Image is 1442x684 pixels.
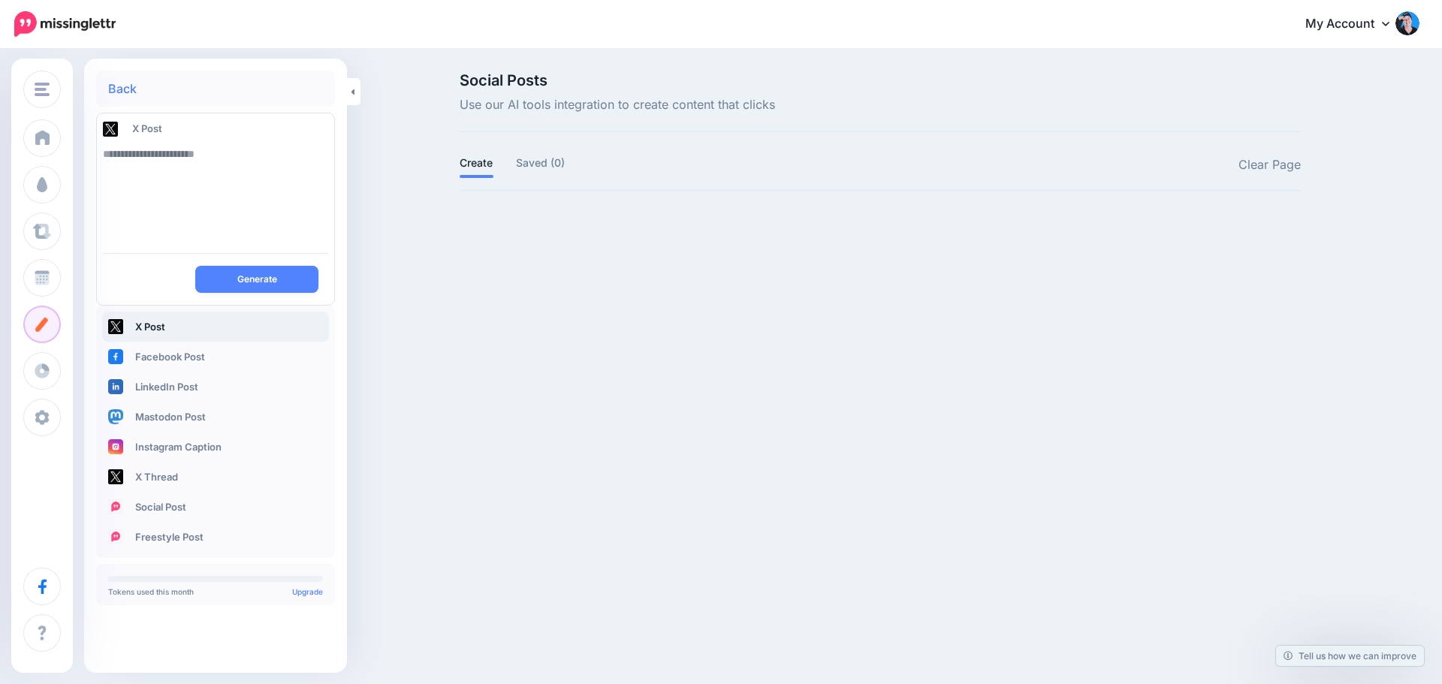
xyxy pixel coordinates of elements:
a: Social Post [102,492,329,522]
img: Missinglettr [14,11,116,37]
img: mastodon-square.png [108,409,123,424]
a: Freestyle Post [102,522,329,552]
img: facebook-square.png [108,349,123,364]
a: LinkedIn Post [102,372,329,402]
span: X Post [132,122,162,134]
a: Instagram Caption [102,432,329,462]
a: Clear Page [1238,155,1301,175]
a: Create [460,154,493,172]
img: menu.png [35,83,50,96]
a: Saved (0) [516,154,566,172]
a: Mastodon Post [102,402,329,432]
a: Tell us how we can improve [1276,646,1424,666]
img: instagram-square.png [108,439,123,454]
a: Upgrade [292,587,323,596]
img: logo-square.png [108,499,123,514]
a: Back [108,83,137,95]
img: linkedin-square.png [108,379,123,394]
a: Facebook Post [102,342,329,372]
a: X Post [102,312,329,342]
img: twitter-square.png [103,122,118,137]
img: twitter-square.png [108,469,123,484]
img: twitter-square.png [108,319,123,334]
span: Social Posts [460,73,775,88]
img: logo-square.png [108,529,123,544]
button: Generate [195,266,318,293]
a: X Thread [102,462,329,492]
span: Use our AI tools integration to create content that clicks [460,95,775,115]
a: My Account [1290,6,1419,43]
p: Tokens used this month [108,588,323,595]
